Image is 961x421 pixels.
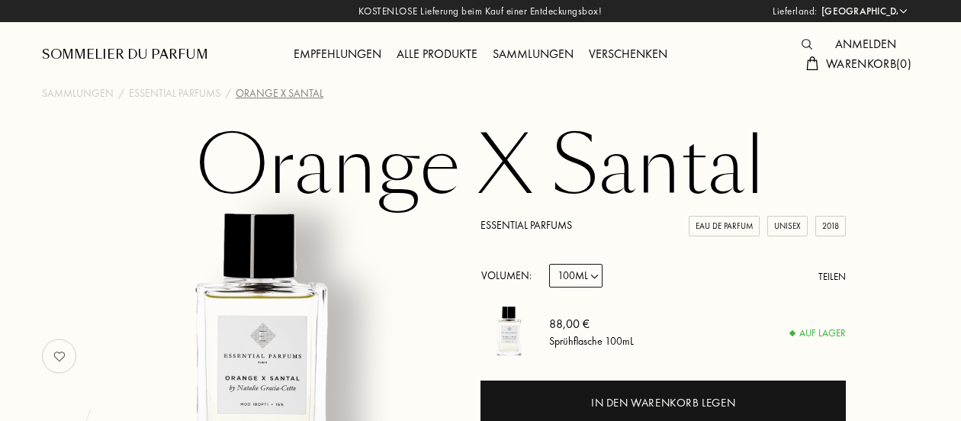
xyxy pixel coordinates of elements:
[389,45,485,65] div: Alle Produkte
[806,56,818,70] img: cart.svg
[42,85,114,101] a: Sammlungen
[286,46,389,62] a: Empfehlungen
[767,216,808,236] div: Unisex
[828,35,904,55] div: Anmelden
[118,85,124,101] div: /
[815,216,846,236] div: 2018
[389,46,485,62] a: Alle Produkte
[818,269,846,284] div: Teilen
[828,36,904,52] a: Anmelden
[236,85,323,101] div: Orange X Santal
[99,125,862,209] h1: Orange X Santal
[826,56,911,72] span: Warenkorb ( 0 )
[485,46,581,62] a: Sammlungen
[549,333,634,349] div: Sprühflasche 100mL
[44,341,75,371] img: no_like_p.png
[802,39,812,50] img: search_icn.svg
[225,85,231,101] div: /
[129,85,220,101] a: Essential Parfums
[581,46,675,62] a: Verschenken
[591,394,735,412] div: In den Warenkorb legen
[286,45,389,65] div: Empfehlungen
[549,314,634,333] div: 88,00 €
[581,45,675,65] div: Verschenken
[480,218,572,232] a: Essential Parfums
[42,46,208,64] a: Sommelier du Parfum
[480,264,540,288] div: Volumen:
[790,326,846,341] div: Auf Lager
[773,4,818,19] span: Lieferland:
[689,216,760,236] div: Eau de Parfum
[485,45,581,65] div: Sammlungen
[480,303,538,360] img: Orange X Santal Essential Parfums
